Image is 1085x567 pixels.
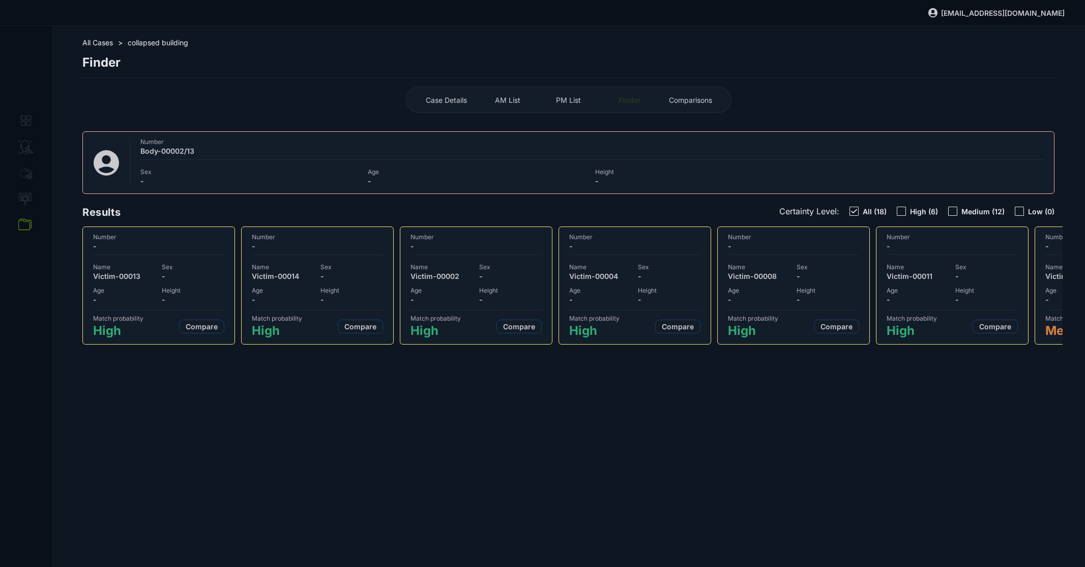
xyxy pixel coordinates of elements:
[941,9,1065,17] span: [EMAIL_ADDRESS][DOMAIN_NAME]
[728,287,790,294] span: Age
[93,263,156,271] span: Name
[797,287,859,294] span: Height
[979,322,1011,331] span: Compare
[955,287,1018,294] span: Height
[887,295,949,304] span: -
[495,96,520,104] span: AM List
[93,287,156,294] span: Age
[252,263,314,271] span: Name
[140,168,362,176] span: Sex
[344,322,376,331] span: Compare
[93,272,156,280] span: Victim-00013
[569,242,700,250] span: -
[887,272,949,280] span: Victim-00011
[320,295,383,304] span: -
[887,233,1018,241] span: Number
[728,295,790,304] span: -
[797,263,859,271] span: Sex
[410,315,461,322] span: Match probability
[887,315,937,322] span: Match probability
[569,315,620,322] span: Match probability
[728,242,859,250] span: -
[655,320,700,333] button: Compare
[82,55,121,70] span: Finder
[728,272,790,280] span: Victim-00008
[961,207,1005,216] span: Medium (12)
[638,287,700,294] span: Height
[128,38,188,47] span: collapsed building
[887,323,937,338] span: High
[410,295,473,304] span: -
[728,323,778,338] span: High
[368,168,589,176] span: Age
[162,263,224,271] span: Sex
[410,242,542,250] span: -
[503,322,535,331] span: Compare
[410,233,542,241] span: Number
[569,263,632,271] span: Name
[93,323,143,338] span: High
[820,322,853,331] span: Compare
[569,323,620,338] span: High
[814,320,859,333] button: Compare
[93,315,143,322] span: Match probability
[410,263,473,271] span: Name
[93,242,224,250] span: -
[496,320,542,333] button: Compare
[252,295,314,304] span: -
[252,315,302,322] span: Match probability
[162,272,224,280] span: -
[338,320,383,333] button: Compare
[426,96,467,104] span: Case Details
[82,38,113,47] span: All Cases
[955,263,1018,271] span: Sex
[595,177,816,185] span: -
[82,206,121,218] span: Results
[410,323,461,338] span: High
[140,138,1044,146] span: Number
[662,322,694,331] span: Compare
[93,295,156,304] span: -
[955,272,1018,280] span: -
[569,233,700,241] span: Number
[140,147,1044,155] span: Body-00002/13
[179,320,224,333] button: Compare
[669,96,712,104] span: Comparisons
[93,233,224,241] span: Number
[162,287,224,294] span: Height
[410,272,473,280] span: Victim-00002
[779,206,839,216] span: Certainty Level:
[1028,207,1054,216] span: Low (0)
[479,295,542,304] span: -
[910,207,938,216] span: High (6)
[887,263,949,271] span: Name
[91,148,122,178] img: svg%3e
[595,168,816,176] span: Height
[479,287,542,294] span: Height
[479,272,542,280] span: -
[368,177,589,185] span: -
[320,287,383,294] span: Height
[887,242,1018,250] span: -
[569,272,632,280] span: Victim-00004
[252,233,383,241] span: Number
[140,177,362,185] span: -
[252,272,314,280] span: Victim-00014
[797,272,859,280] span: -
[955,295,1018,304] span: -
[569,295,632,304] span: -
[887,287,949,294] span: Age
[728,315,778,322] span: Match probability
[162,295,224,304] span: -
[973,320,1018,333] button: Compare
[556,96,581,104] span: PM List
[252,323,302,338] span: High
[638,295,700,304] span: -
[638,272,700,280] span: -
[252,242,383,250] span: -
[927,7,939,18] img: svg%3e
[118,38,123,47] span: >
[320,263,383,271] span: Sex
[410,287,473,294] span: Age
[479,263,542,271] span: Sex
